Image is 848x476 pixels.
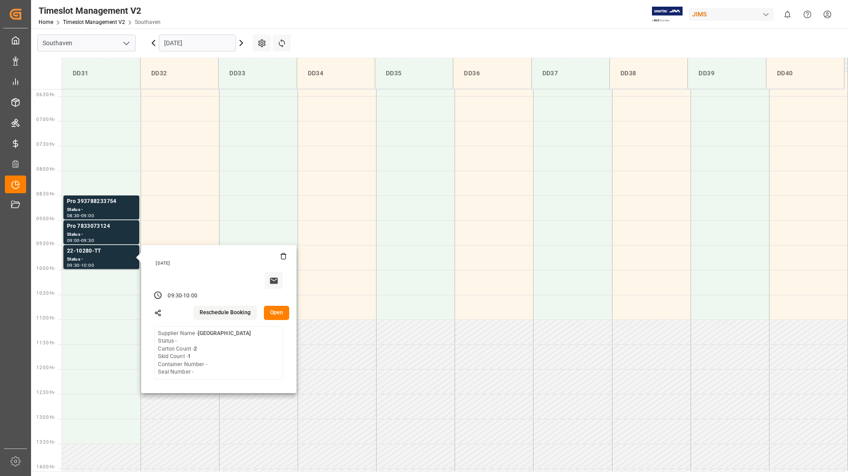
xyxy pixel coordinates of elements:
[153,260,287,266] div: [DATE]
[36,390,55,395] span: 12:30 Hr
[777,4,797,24] button: show 0 new notifications
[158,330,251,376] div: Supplier Name - Status - Carton Count - Skid Count - Container Number - Seal Number -
[36,117,55,122] span: 07:00 Hr
[159,35,236,51] input: DD-MM-YYYY
[37,35,136,51] input: Type to search/select
[80,263,81,267] div: -
[264,306,290,320] button: Open
[168,292,182,300] div: 09:30
[695,65,758,82] div: DD39
[81,238,94,242] div: 09:30
[148,65,211,82] div: DD32
[39,19,53,25] a: Home
[652,7,683,22] img: Exertis%20JAM%20-%20Email%20Logo.jpg_1722504956.jpg
[67,231,136,238] div: Status -
[226,65,289,82] div: DD33
[36,291,55,296] span: 10:30 Hr
[36,340,55,345] span: 11:30 Hr
[188,353,191,359] b: 1
[63,19,125,25] a: Timeslot Management V2
[198,330,251,336] b: [GEOGRAPHIC_DATA]
[797,4,817,24] button: Help Center
[36,415,55,420] span: 13:00 Hr
[689,6,777,23] button: JIMS
[81,263,94,267] div: 10:00
[67,197,136,206] div: Pro 393788233754
[67,247,136,256] div: 22-10280-TT
[67,222,136,231] div: Pro 7833073124
[36,365,55,370] span: 12:00 Hr
[67,256,136,263] div: Status -
[617,65,680,82] div: DD38
[194,346,197,352] b: 2
[36,241,55,246] span: 09:30 Hr
[81,214,94,218] div: 09:00
[182,292,183,300] div: -
[36,142,55,147] span: 07:30 Hr
[67,238,80,242] div: 09:00
[39,4,161,17] div: Timeslot Management V2
[36,216,55,221] span: 09:00 Hr
[304,65,368,82] div: DD34
[69,65,133,82] div: DD31
[36,316,55,320] span: 11:00 Hr
[36,440,55,445] span: 13:30 Hr
[183,292,197,300] div: 10:00
[36,266,55,271] span: 10:00 Hr
[460,65,524,82] div: DD36
[80,238,81,242] div: -
[539,65,602,82] div: DD37
[80,214,81,218] div: -
[382,65,446,82] div: DD35
[689,8,774,21] div: JIMS
[119,36,133,50] button: open menu
[36,464,55,469] span: 14:00 Hr
[36,167,55,172] span: 08:00 Hr
[36,191,55,196] span: 08:30 Hr
[67,263,80,267] div: 09:30
[67,206,136,214] div: Status -
[36,92,55,97] span: 06:30 Hr
[773,65,837,82] div: DD40
[193,306,257,320] button: Reschedule Booking
[67,214,80,218] div: 08:30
